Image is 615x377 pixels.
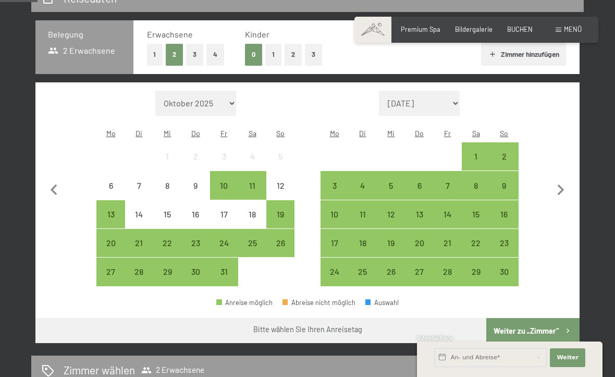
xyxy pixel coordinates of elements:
[434,171,462,199] div: Anreise möglich
[96,171,125,199] div: Anreise nicht möglich
[434,171,462,199] div: Fri Nov 07 2025
[216,299,273,306] div: Anreise möglich
[435,210,461,236] div: 14
[321,200,349,228] div: Anreise möglich
[96,258,125,286] div: Anreise möglich
[211,267,237,294] div: 31
[239,181,265,208] div: 11
[490,142,518,171] div: Anreise möglich
[126,239,152,265] div: 21
[490,171,518,199] div: Anreise möglich
[126,267,152,294] div: 28
[564,25,582,33] span: Menü
[491,210,517,236] div: 16
[238,229,266,257] div: Sat Oct 25 2025
[321,200,349,228] div: Mon Nov 10 2025
[186,44,203,65] button: 3
[490,229,518,257] div: Anreise möglich
[417,335,453,342] span: Schnellanfrage
[267,210,293,236] div: 19
[210,258,238,286] div: Anreise möglich
[321,171,349,199] div: Mon Nov 03 2025
[153,171,181,199] div: Wed Oct 08 2025
[486,318,580,343] button: Weiter zu „Zimmer“
[321,258,349,286] div: Mon Nov 24 2025
[267,181,293,208] div: 12
[435,267,461,294] div: 28
[321,229,349,257] div: Anreise möglich
[181,171,210,199] div: Anreise nicht möglich
[462,229,490,257] div: Anreise möglich
[125,200,153,228] div: Tue Oct 14 2025
[265,44,281,65] button: 1
[491,267,517,294] div: 30
[462,171,490,199] div: Sat Nov 08 2025
[96,258,125,286] div: Mon Oct 27 2025
[321,229,349,257] div: Mon Nov 17 2025
[96,200,125,228] div: Anreise möglich
[239,239,265,265] div: 25
[267,239,293,265] div: 26
[377,258,405,286] div: Anreise möglich
[96,229,125,257] div: Anreise möglich
[491,152,517,178] div: 2
[136,129,142,138] abbr: Dienstag
[97,239,124,265] div: 20
[191,129,200,138] abbr: Donnerstag
[455,25,493,33] a: Bildergalerie
[266,229,294,257] div: Anreise möglich
[405,229,433,257] div: Anreise möglich
[266,229,294,257] div: Sun Oct 26 2025
[463,239,489,265] div: 22
[153,142,181,171] div: Wed Oct 01 2025
[405,200,433,228] div: Anreise möglich
[238,200,266,228] div: Anreise nicht möglich
[462,142,490,171] div: Anreise möglich
[147,29,193,39] span: Erwachsene
[210,258,238,286] div: Fri Oct 31 2025
[97,267,124,294] div: 27
[97,210,124,236] div: 13
[211,152,237,178] div: 3
[377,200,405,228] div: Anreise möglich
[550,348,585,367] button: Weiter
[206,44,224,65] button: 4
[491,239,517,265] div: 23
[210,200,238,228] div: Fri Oct 17 2025
[282,299,355,306] div: Abreise nicht möglich
[211,210,237,236] div: 17
[126,181,152,208] div: 7
[434,229,462,257] div: Fri Nov 21 2025
[550,91,572,287] button: Nächster Monat
[349,171,377,199] div: Tue Nov 04 2025
[153,200,181,228] div: Wed Oct 15 2025
[125,258,153,286] div: Anreise möglich
[238,229,266,257] div: Anreise möglich
[415,129,424,138] abbr: Donnerstag
[153,229,181,257] div: Wed Oct 22 2025
[106,129,116,138] abbr: Montag
[153,258,181,286] div: Wed Oct 29 2025
[96,229,125,257] div: Mon Oct 20 2025
[164,129,171,138] abbr: Mittwoch
[378,239,404,265] div: 19
[266,142,294,171] div: Anreise nicht möglich
[322,267,348,294] div: 24
[43,91,65,287] button: Vorheriger Monat
[182,239,208,265] div: 23
[153,200,181,228] div: Anreise nicht möglich
[181,142,210,171] div: Thu Oct 02 2025
[126,210,152,236] div: 14
[48,29,121,40] h3: Belegung
[245,44,262,65] button: 0
[154,239,180,265] div: 22
[463,267,489,294] div: 29
[462,200,490,228] div: Anreise möglich
[377,229,405,257] div: Wed Nov 19 2025
[182,267,208,294] div: 30
[507,25,533,33] a: BUCHEN
[182,152,208,178] div: 2
[211,181,237,208] div: 10
[153,142,181,171] div: Anreise nicht möglich
[462,171,490,199] div: Anreise möglich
